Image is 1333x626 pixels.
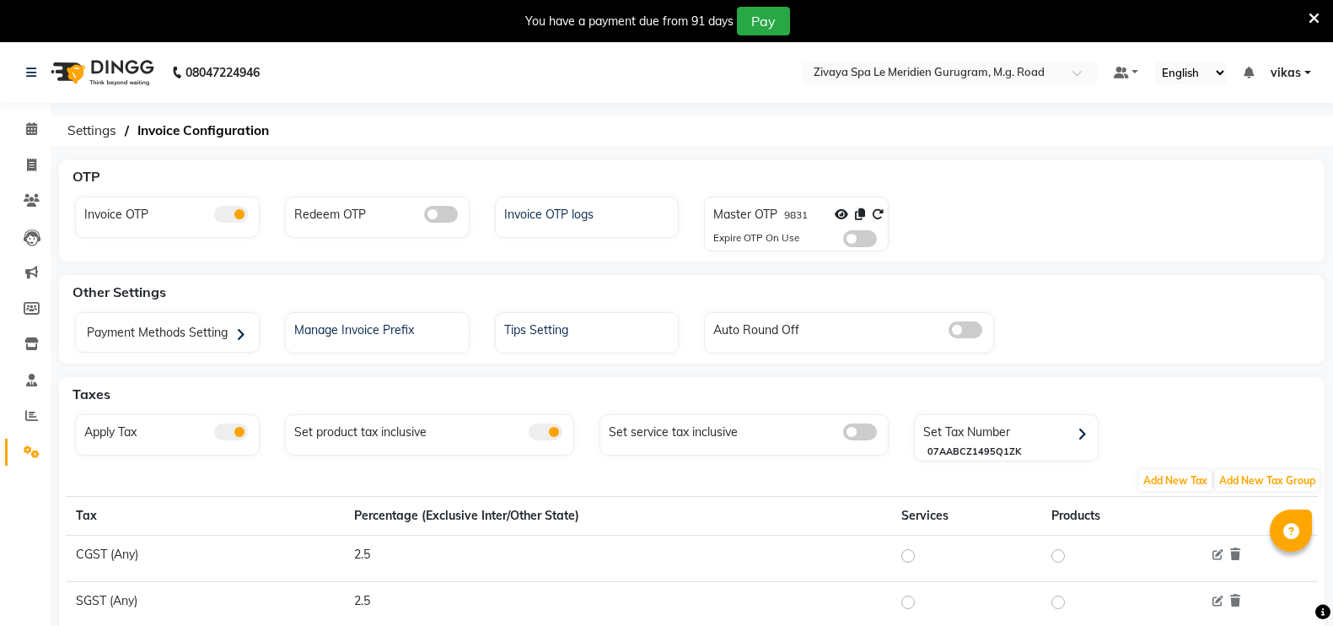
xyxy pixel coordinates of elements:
[80,317,259,352] div: Payment Methods Setting
[784,208,808,223] label: 9831
[66,535,344,581] td: CGST (Any)
[129,116,277,146] span: Invoice Configuration
[891,496,1041,535] th: Services
[1041,496,1196,535] th: Products
[286,317,469,339] a: Manage Invoice Prefix
[709,317,992,339] div: Auto Round Off
[737,7,790,35] button: Pay
[1271,64,1301,82] span: vikas
[919,419,1098,445] div: Set Tax Number
[290,419,573,441] div: Set product tax inclusive
[1139,470,1212,491] span: Add New Tax
[713,230,799,247] div: Expire OTP On Use
[344,496,891,535] th: Percentage (Exclusive Inter/Other State)
[496,317,679,339] a: Tips Setting
[344,535,891,581] td: 2.5
[1215,470,1320,491] span: Add New Tax Group
[927,445,1098,459] div: 07AABCZ1495Q1ZK
[1262,559,1316,609] iframe: chat widget
[66,496,344,535] th: Tax
[80,202,259,224] div: Invoice OTP
[290,317,469,339] div: Manage Invoice Prefix
[59,116,125,146] span: Settings
[605,419,888,441] div: Set service tax inclusive
[185,49,260,96] b: 08047224946
[713,206,777,224] label: Master OTP
[500,317,679,339] div: Tips Setting
[500,202,679,224] div: Invoice OTP logs
[290,202,469,224] div: Redeem OTP
[496,202,679,224] a: Invoice OTP logs
[525,13,734,30] div: You have a payment due from 91 days
[1137,472,1213,488] a: Add New Tax
[43,49,159,96] img: logo
[1213,472,1321,488] a: Add New Tax Group
[80,419,259,441] div: Apply Tax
